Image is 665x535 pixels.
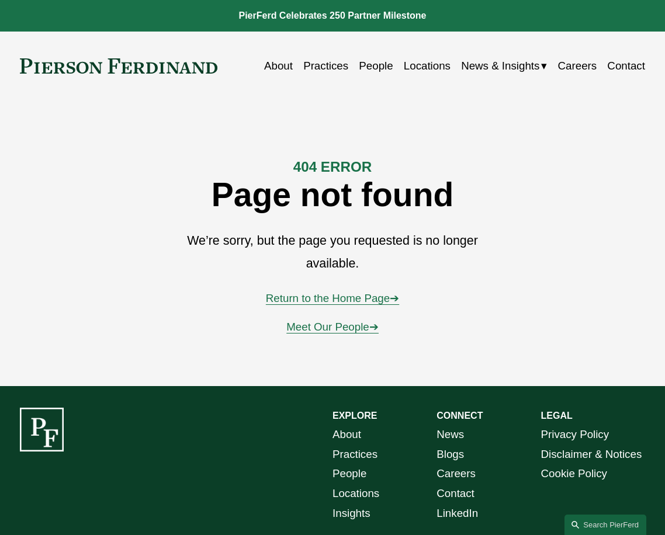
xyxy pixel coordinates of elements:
a: About [264,55,293,77]
strong: 404 ERROR [293,159,372,175]
a: Locations [332,484,379,503]
a: Cookie Policy [541,464,607,484]
a: Meet Our People➔ [286,321,379,333]
a: Contact [437,484,474,503]
a: People [359,55,393,77]
strong: EXPLORE [332,411,377,421]
a: Insights [332,503,370,523]
span: News & Insights [461,56,539,76]
a: Contact [607,55,645,77]
a: Privacy Policy [541,425,609,444]
a: Careers [437,464,476,484]
a: Practices [332,444,377,464]
strong: CONNECT [437,411,483,421]
a: LinkedIn [437,503,478,523]
a: folder dropdown [461,55,547,77]
a: Locations [404,55,451,77]
span: ➔ [390,292,399,304]
a: Search this site [564,515,646,535]
a: People [332,464,366,484]
a: Practices [303,55,348,77]
strong: LEGAL [541,411,573,421]
span: ➔ [369,321,379,333]
a: Return to the Home Page➔ [266,292,399,304]
a: News [437,425,464,444]
a: About [332,425,361,444]
a: Disclaimer & Notices [541,444,642,464]
p: We’re sorry, but the page you requested is no longer available. [176,230,489,275]
a: Blogs [437,444,464,464]
a: Careers [558,55,597,77]
h1: Page not found [124,176,541,214]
